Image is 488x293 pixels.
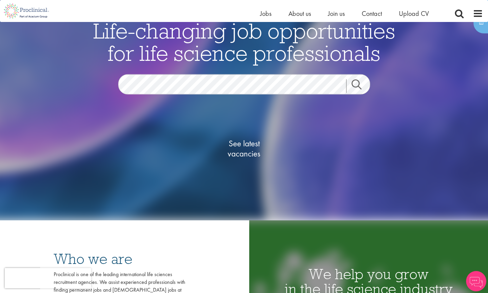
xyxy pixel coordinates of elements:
a: Upload CV [399,9,429,18]
a: Job search submit button [346,79,375,93]
a: Join us [328,9,345,18]
a: Contact [362,9,382,18]
img: Chatbot [466,271,486,291]
h3: Who we are [54,251,185,266]
a: Jobs [260,9,272,18]
a: About us [288,9,311,18]
span: Life-changing job opportunities for life science professionals [93,17,395,66]
span: See latest vacancies [210,138,278,158]
a: See latestvacancies [210,111,278,186]
iframe: reCAPTCHA [5,268,91,288]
